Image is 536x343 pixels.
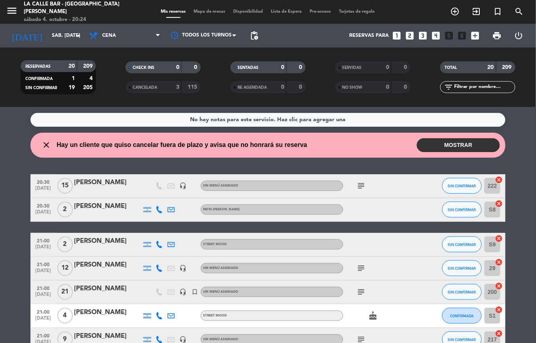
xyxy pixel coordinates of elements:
[157,10,190,14] span: Mis reservas
[238,86,267,90] span: RE AGENDADA
[6,5,18,19] button: menu
[508,24,530,48] div: LOG OUT
[495,234,503,242] i: cancel
[83,63,94,69] strong: 209
[470,30,480,41] i: add_box
[33,236,53,245] span: 21:00
[448,208,476,212] span: SIN CONFIRMAR
[33,268,53,277] span: [DATE]
[133,86,157,90] span: CANCELADA
[74,177,141,188] div: [PERSON_NAME]
[495,330,503,337] i: cancel
[442,308,482,324] button: CONFIRMADA
[444,30,454,41] i: looks_5
[417,138,500,152] button: MOSTRAR
[25,86,57,90] span: SIN CONFIRMAR
[33,201,53,210] span: 20:30
[190,115,346,124] div: No hay notas para este servicio. Haz clic para agregar una
[83,85,94,90] strong: 205
[450,314,474,318] span: CONFIRMADA
[495,176,503,184] i: cancel
[230,10,267,14] span: Disponibilidad
[33,244,53,253] span: [DATE]
[176,84,179,90] strong: 3
[386,84,389,90] strong: 0
[57,140,307,150] span: Hay un cliente que quiso cancelar fuera de plazo y avisa que no honrará su reserva
[72,76,75,81] strong: 1
[404,65,409,70] strong: 0
[33,307,53,316] span: 21:00
[25,65,51,69] span: RESERVADAS
[448,184,476,188] span: SIN CONFIRMAR
[179,265,186,272] i: headset_mic
[33,259,53,269] span: 21:00
[25,77,53,81] span: CONFIRMADA
[203,338,238,341] span: Sin menú asignado
[203,243,227,246] span: STREET MOOD
[57,308,73,324] span: 4
[203,290,238,293] span: Sin menú asignado
[492,31,502,40] span: print
[386,65,389,70] strong: 0
[502,65,513,70] strong: 209
[6,5,18,17] i: menu
[203,208,240,211] span: PATIO [PERSON_NAME]
[102,33,116,38] span: Cena
[495,200,503,208] i: cancel
[74,31,83,40] i: arrow_drop_down
[488,65,494,70] strong: 20
[495,258,503,266] i: cancel
[404,84,409,90] strong: 0
[238,66,258,70] span: SENTADAS
[356,181,366,191] i: subject
[33,316,53,325] span: [DATE]
[179,336,186,343] i: headset_mic
[454,83,515,91] input: Filtrar por nombre...
[448,290,476,294] span: SIN CONFIRMAR
[176,65,179,70] strong: 0
[356,287,366,297] i: subject
[133,66,154,70] span: CHECK INS
[33,283,53,292] span: 21:00
[267,10,306,14] span: Lista de Espera
[442,202,482,217] button: SIN CONFIRMAR
[179,288,186,295] i: headset_mic
[68,63,75,69] strong: 20
[445,66,457,70] span: TOTAL
[448,242,476,247] span: SIN CONFIRMAR
[203,267,238,270] span: Sin menú asignado
[472,7,481,16] i: exit_to_app
[24,16,128,24] div: sábado 4. octubre - 20:24
[281,65,284,70] strong: 0
[349,33,389,38] span: Reservas para
[33,331,53,340] span: 21:00
[342,86,363,90] span: NO SHOW
[299,84,304,90] strong: 0
[405,30,415,41] i: looks_two
[194,65,199,70] strong: 0
[179,182,186,189] i: headset_mic
[57,202,73,217] span: 2
[190,10,230,14] span: Mapa de mesas
[442,236,482,252] button: SIN CONFIRMAR
[444,82,454,92] i: filter_list
[33,292,53,301] span: [DATE]
[495,306,503,314] i: cancel
[442,260,482,276] button: SIN CONFIRMAR
[68,85,75,90] strong: 19
[74,260,141,270] div: [PERSON_NAME]
[299,65,304,70] strong: 0
[368,311,378,320] i: cake
[281,84,284,90] strong: 0
[515,7,524,16] i: search
[203,314,227,317] span: STREET MOOD
[356,263,366,273] i: subject
[450,7,460,16] i: add_circle_outline
[448,266,476,271] span: SIN CONFIRMAR
[431,30,441,41] i: looks_4
[457,30,467,41] i: looks_6
[191,288,198,295] i: turned_in_not
[6,27,48,44] i: [DATE]
[33,210,53,219] span: [DATE]
[306,10,335,14] span: Pre-acceso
